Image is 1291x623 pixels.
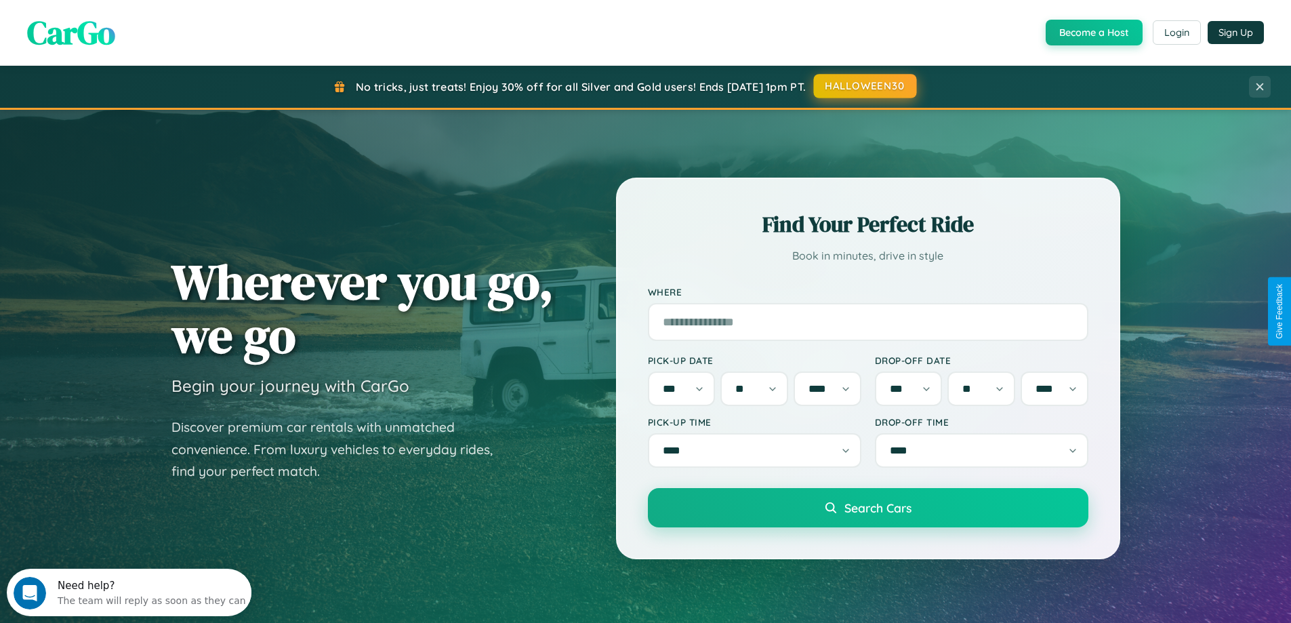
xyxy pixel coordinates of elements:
[648,355,861,366] label: Pick-up Date
[356,80,806,94] span: No tricks, just treats! Enjoy 30% off for all Silver and Gold users! Ends [DATE] 1pm PT.
[648,488,1088,527] button: Search Cars
[648,286,1088,298] label: Where
[51,22,239,37] div: The team will reply as soon as they can
[844,500,911,515] span: Search Cars
[814,74,917,98] button: HALLOWEEN30
[7,569,251,616] iframe: Intercom live chat discovery launcher
[14,577,46,609] iframe: Intercom live chat
[51,12,239,22] div: Need help?
[648,209,1088,239] h2: Find Your Perfect Ride
[171,416,510,483] p: Discover premium car rentals with unmatched convenience. From luxury vehicles to everyday rides, ...
[1046,20,1143,45] button: Become a Host
[171,255,554,362] h1: Wherever you go, we go
[1153,20,1201,45] button: Login
[1208,21,1264,44] button: Sign Up
[875,355,1088,366] label: Drop-off Date
[27,10,115,55] span: CarGo
[648,416,861,428] label: Pick-up Time
[1275,284,1284,339] div: Give Feedback
[648,246,1088,266] p: Book in minutes, drive in style
[171,376,409,396] h3: Begin your journey with CarGo
[5,5,252,43] div: Open Intercom Messenger
[875,416,1088,428] label: Drop-off Time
